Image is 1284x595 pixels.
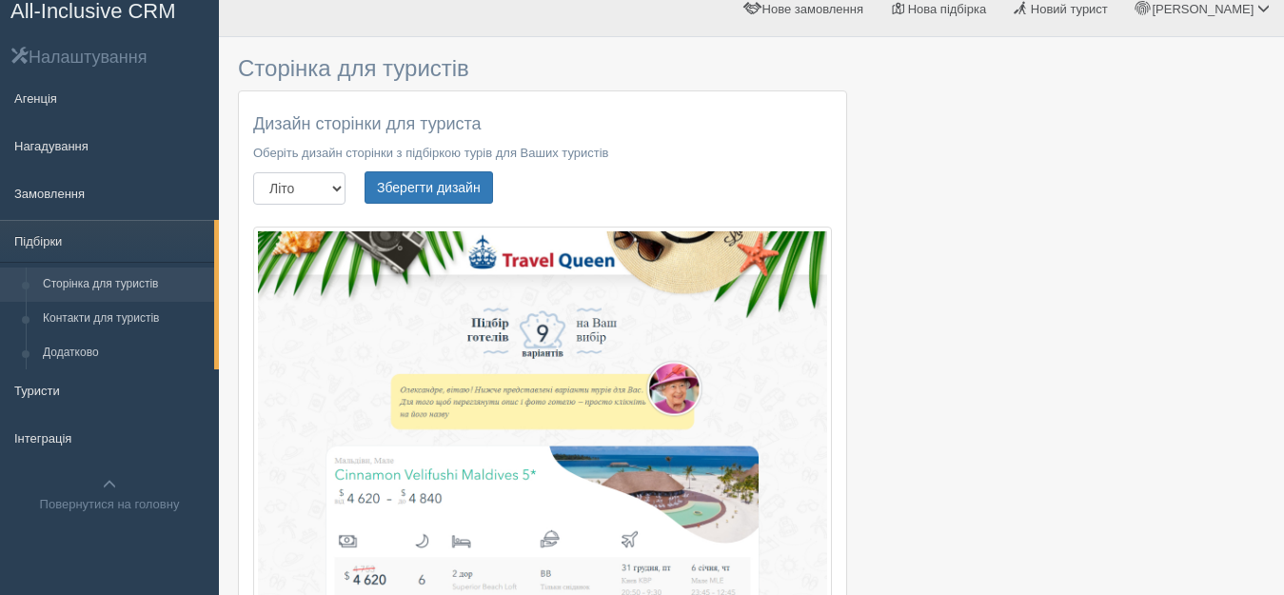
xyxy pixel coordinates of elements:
button: Зберегти дизайн [365,171,493,204]
a: Контакти для туристів [34,302,214,336]
p: Оберіть дизайн сторінки з підбіркою турів для Ваших туристів [253,144,832,162]
a: Додатково [34,336,214,370]
span: [PERSON_NAME] [1152,2,1254,16]
a: Сторінка для туристів [34,268,214,302]
span: Нова підбірка [908,2,987,16]
span: Нове замовлення [762,2,863,16]
span: Новий турист [1031,2,1108,16]
h3: Сторінка для туристів [238,56,847,81]
h4: Дизайн сторінки для туриста [253,115,832,134]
